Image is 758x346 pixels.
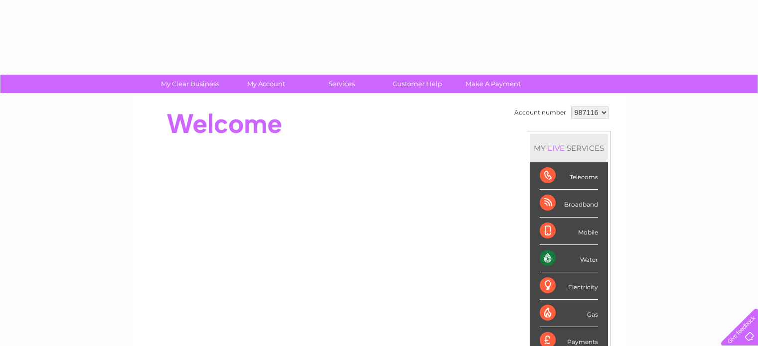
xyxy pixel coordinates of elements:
[540,245,598,272] div: Water
[149,75,231,93] a: My Clear Business
[540,162,598,190] div: Telecoms
[376,75,458,93] a: Customer Help
[540,300,598,327] div: Gas
[452,75,534,93] a: Make A Payment
[530,134,608,162] div: MY SERVICES
[225,75,307,93] a: My Account
[540,218,598,245] div: Mobile
[512,104,569,121] td: Account number
[301,75,383,93] a: Services
[546,143,567,153] div: LIVE
[540,190,598,217] div: Broadband
[540,272,598,300] div: Electricity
